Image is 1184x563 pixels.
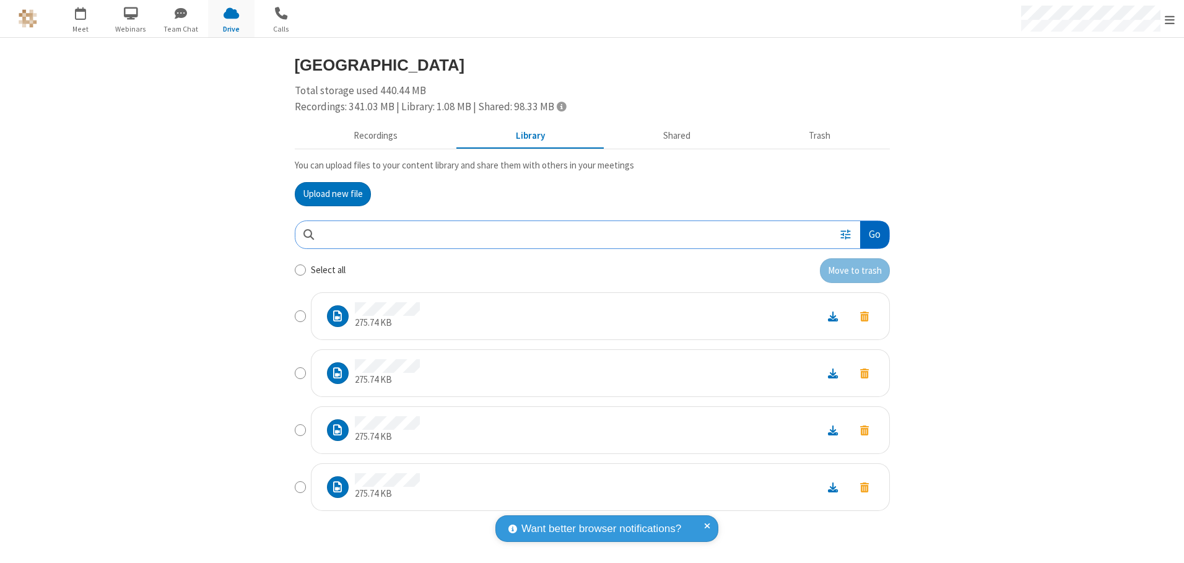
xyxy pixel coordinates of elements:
[457,124,604,148] button: Content library
[817,480,849,494] a: Download file
[355,487,420,501] p: 275.74 KB
[750,124,890,148] button: Trash
[521,521,681,537] span: Want better browser notifications?
[817,309,849,323] a: Download file
[860,221,889,249] button: Go
[58,24,104,35] span: Meet
[158,24,204,35] span: Team Chat
[258,24,305,35] span: Calls
[295,99,890,115] div: Recordings: 341.03 MB | Library: 1.08 MB | Shared: 98.33 MB
[849,365,880,382] button: Move to trash
[557,101,566,111] span: Totals displayed include files that have been moved to the trash.
[849,422,880,439] button: Move to trash
[355,316,420,330] p: 275.74 KB
[295,124,457,148] button: Recorded meetings
[849,479,880,495] button: Move to trash
[311,263,346,277] label: Select all
[295,159,890,173] p: You can upload files to your content library and share them with others in your meetings
[295,56,890,74] h3: [GEOGRAPHIC_DATA]
[817,366,849,380] a: Download file
[604,124,750,148] button: Shared during meetings
[108,24,154,35] span: Webinars
[849,308,880,325] button: Move to trash
[820,258,890,283] button: Move to trash
[19,9,37,28] img: QA Selenium DO NOT DELETE OR CHANGE
[355,430,420,444] p: 275.74 KB
[295,83,890,115] div: Total storage used 440.44 MB
[295,182,371,207] button: Upload new file
[208,24,255,35] span: Drive
[355,373,420,387] p: 275.74 KB
[817,423,849,437] a: Download file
